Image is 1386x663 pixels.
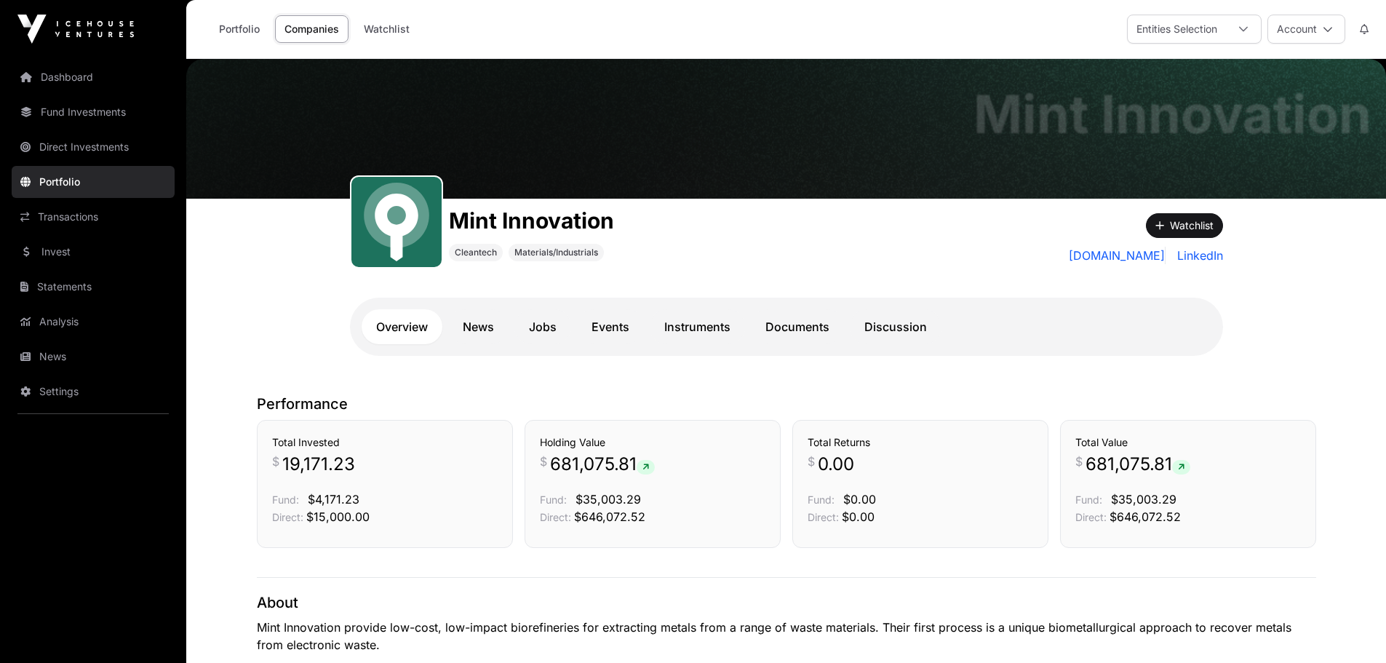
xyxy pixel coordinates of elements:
[843,492,876,507] span: $0.00
[973,88,1371,140] h1: Mint Innovation
[842,509,875,524] span: $0.00
[575,492,641,507] span: $35,003.29
[272,435,498,450] h3: Total Invested
[808,493,835,506] span: Fund:
[850,309,941,344] a: Discussion
[272,511,303,523] span: Direct:
[257,619,1316,654] p: Mint Innovation provide low-cost, low-impact biorefineries for extracting metals from a range of ...
[751,309,844,344] a: Documents
[818,453,854,476] span: 0.00
[257,592,1316,613] p: About
[12,376,175,408] a: Settings
[1128,15,1226,43] div: Entities Selection
[540,453,547,470] span: $
[12,306,175,338] a: Analysis
[12,341,175,373] a: News
[574,509,645,524] span: $646,072.52
[362,309,442,344] a: Overview
[12,201,175,233] a: Transactions
[1086,453,1190,476] span: 681,075.81
[1069,247,1166,264] a: [DOMAIN_NAME]
[540,493,567,506] span: Fund:
[272,493,299,506] span: Fund:
[1267,15,1345,44] button: Account
[1111,492,1176,507] span: $35,003.29
[257,394,1316,414] p: Performance
[808,511,839,523] span: Direct:
[1110,509,1181,524] span: $646,072.52
[808,435,1033,450] h3: Total Returns
[1075,493,1102,506] span: Fund:
[12,131,175,163] a: Direct Investments
[12,236,175,268] a: Invest
[1313,593,1386,663] iframe: Chat Widget
[17,15,134,44] img: Icehouse Ventures Logo
[186,59,1386,199] img: Mint Innovation
[354,15,419,43] a: Watchlist
[306,509,370,524] span: $15,000.00
[1146,213,1223,238] button: Watchlist
[12,166,175,198] a: Portfolio
[808,453,815,470] span: $
[514,247,598,258] span: Materials/Industrials
[1171,247,1223,264] a: LinkedIn
[577,309,644,344] a: Events
[282,453,355,476] span: 19,171.23
[275,15,349,43] a: Companies
[449,207,614,234] h1: Mint Innovation
[1075,453,1083,470] span: $
[514,309,571,344] a: Jobs
[362,309,1211,344] nav: Tabs
[455,247,497,258] span: Cleantech
[540,511,571,523] span: Direct:
[210,15,269,43] a: Portfolio
[650,309,745,344] a: Instruments
[448,309,509,344] a: News
[550,453,655,476] span: 681,075.81
[12,271,175,303] a: Statements
[1075,435,1301,450] h3: Total Value
[12,96,175,128] a: Fund Investments
[1075,511,1107,523] span: Direct:
[12,61,175,93] a: Dashboard
[357,183,436,261] img: Mint.svg
[308,492,359,507] span: $4,171.23
[272,453,279,470] span: $
[540,435,765,450] h3: Holding Value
